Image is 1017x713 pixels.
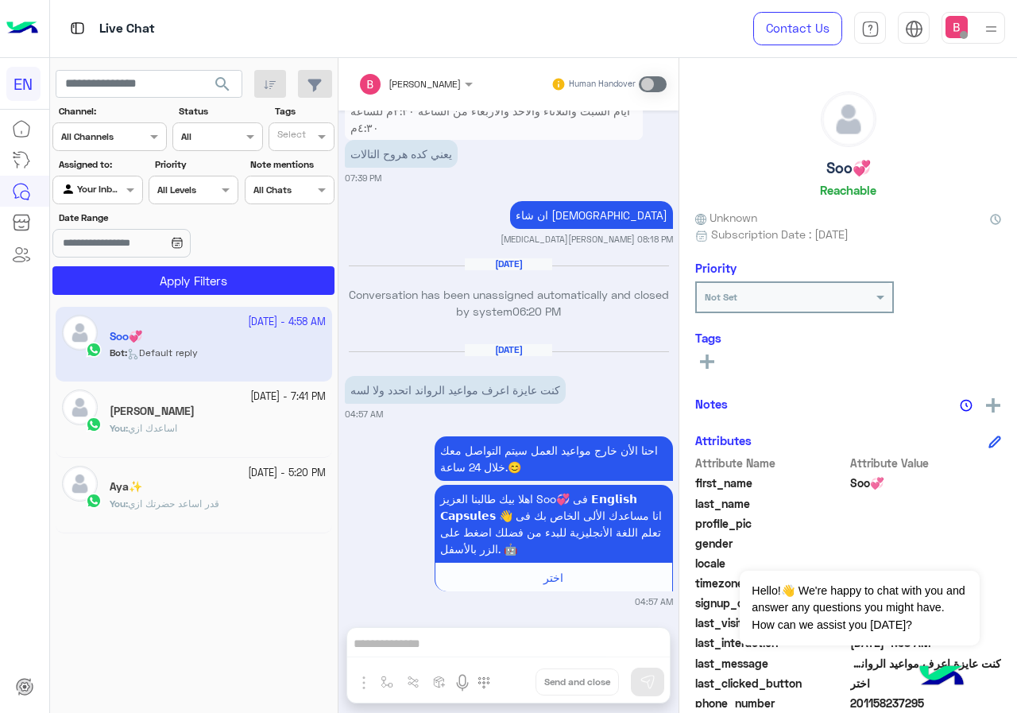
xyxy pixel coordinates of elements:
h6: [DATE] [465,258,552,269]
p: Live Chat [99,18,155,40]
span: اساعدك ازي [128,422,177,434]
span: Hello!👋 We're happy to chat with you and answer any questions you might have. How can we assist y... [740,571,979,645]
span: gender [695,535,847,552]
small: [DATE] - 7:41 PM [250,389,326,405]
small: [MEDICAL_DATA][PERSON_NAME] 08:18 PM [501,233,673,246]
button: Apply Filters [52,266,334,295]
a: Contact Us [753,12,842,45]
img: defaultAdmin.png [822,92,876,146]
span: اختر [543,571,563,584]
span: phone_number [695,695,847,711]
h6: [DATE] [465,344,552,355]
span: timezone [695,575,847,591]
span: profile_pic [695,515,847,532]
label: Note mentions [250,157,332,172]
span: You [110,498,126,510]
h6: Reachable [820,183,876,197]
div: EN [6,67,41,101]
div: Select [275,127,306,145]
b: Not Set [705,291,737,303]
p: 17/8/2025, 4:57 AM [345,376,566,404]
img: tab [905,20,923,38]
span: Attribute Name [695,455,847,471]
small: 07:39 PM [345,172,381,184]
b: : [110,498,128,510]
span: You [110,422,126,434]
h6: Attributes [695,433,752,448]
span: اختر [850,675,1002,692]
small: Human Handover [569,78,636,91]
img: hulul-logo.png [914,649,969,705]
h6: Notes [695,397,728,411]
label: Assigned to: [59,157,141,172]
img: userImage [945,16,968,38]
p: 17/8/2025, 4:57 AM [435,485,673,563]
span: last_message [695,655,847,672]
a: tab [854,12,886,45]
span: last_visited_flow [695,614,847,631]
span: locale [695,555,847,572]
img: defaultAdmin.png [62,389,98,425]
span: 201158237295 [850,695,1002,711]
label: Priority [155,157,237,172]
img: tab [861,20,880,38]
img: tab [68,18,87,38]
h6: Tags [695,331,1001,345]
img: defaultAdmin.png [62,466,98,502]
span: signup_date [695,595,847,611]
span: كنت عايزة اعرف مواعيد الرواند اتحدد ولا لسه [850,655,1002,672]
h6: Priority [695,261,737,275]
img: profile [981,19,1001,39]
p: 2/8/2025, 7:39 PM [345,140,458,168]
p: 2/8/2025, 7:39 PM [345,80,643,141]
p: Conversation has been unassigned automatically and closed by system [345,286,673,320]
label: Date Range [59,211,237,225]
b: : [110,422,128,434]
span: first_name [695,475,847,491]
p: 17/8/2025, 4:57 AM [435,436,673,481]
span: 06:20 PM [512,304,561,318]
label: Channel: [59,104,165,118]
img: Logo [6,12,38,45]
h5: Soo💞 [826,159,871,177]
span: Attribute Value [850,455,1002,471]
span: search [213,75,232,94]
h5: Aya✨ [110,480,142,494]
span: قدر اساعد حضرتك ازي [128,498,219,510]
small: 04:57 AM [345,408,383,420]
span: Unknown [695,209,757,226]
img: notes [960,399,973,412]
small: [DATE] - 5:20 PM [248,466,326,481]
span: last_name [695,495,847,512]
label: Tags [275,104,333,118]
img: add [986,398,1000,413]
span: [PERSON_NAME] [389,78,461,90]
span: Soo💞 [850,475,1002,491]
img: WhatsApp [86,417,102,432]
span: last_interaction [695,634,847,651]
p: 2/8/2025, 8:18 PM [510,201,673,229]
h5: Salma Ibraheem [110,405,195,418]
img: WhatsApp [86,493,102,509]
button: Send and close [536,668,619,696]
span: Subscription Date : [DATE] [711,226,849,242]
label: Status [179,104,261,118]
span: last_clicked_button [695,675,847,692]
small: 04:57 AM [635,595,673,608]
button: search [203,70,242,104]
